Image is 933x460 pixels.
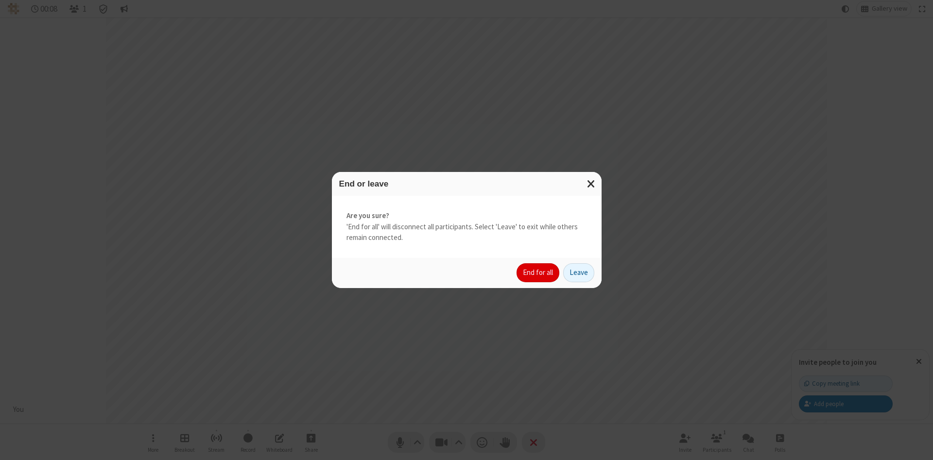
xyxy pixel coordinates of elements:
button: End for all [517,263,559,283]
button: Close modal [581,172,602,196]
div: 'End for all' will disconnect all participants. Select 'Leave' to exit while others remain connec... [332,196,602,258]
button: Leave [563,263,594,283]
strong: Are you sure? [346,210,587,221]
h3: End or leave [339,179,594,188]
